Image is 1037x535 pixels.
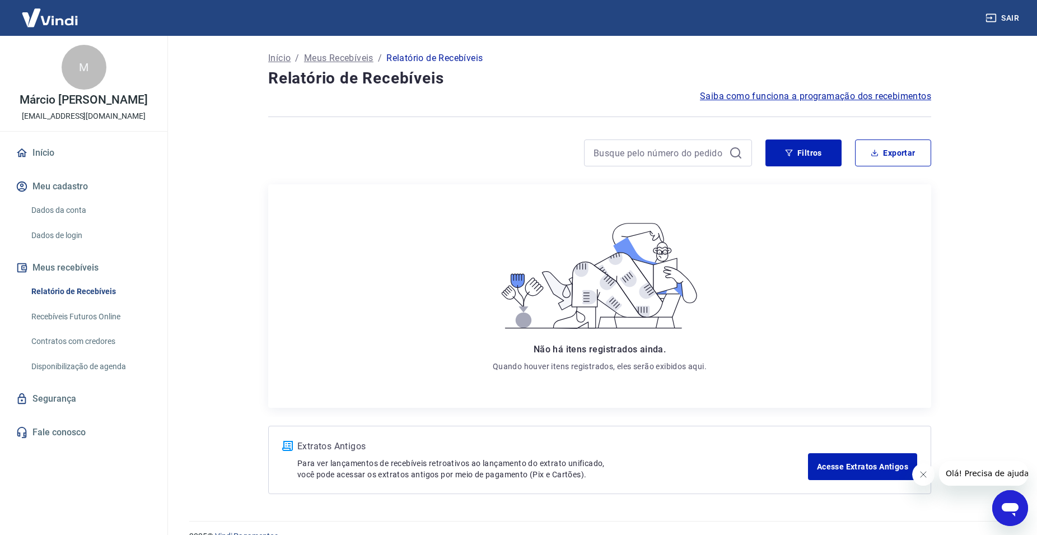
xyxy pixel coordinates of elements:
a: Relatório de Recebíveis [27,280,154,303]
a: Início [13,141,154,165]
a: Dados da conta [27,199,154,222]
a: Fale conosco [13,420,154,445]
a: Saiba como funciona a programação dos recebimentos [700,90,931,103]
a: Contratos com credores [27,330,154,353]
a: Recebíveis Futuros Online [27,305,154,328]
p: Extratos Antigos [297,440,808,453]
iframe: Fechar mensagem [912,463,935,486]
img: ícone [282,441,293,451]
button: Sair [983,8,1024,29]
button: Exportar [855,139,931,166]
a: Meus Recebíveis [304,52,373,65]
img: Vindi [13,1,86,35]
iframe: Mensagem da empresa [939,461,1028,486]
button: Meu cadastro [13,174,154,199]
h4: Relatório de Recebíveis [268,67,931,90]
a: Segurança [13,387,154,411]
p: Márcio [PERSON_NAME] [20,94,148,106]
span: Não há itens registrados ainda. [534,344,666,355]
p: / [378,52,382,65]
span: Olá! Precisa de ajuda? [7,8,94,17]
iframe: Botão para abrir a janela de mensagens [992,490,1028,526]
p: Quando houver itens registrados, eles serão exibidos aqui. [493,361,707,372]
a: Disponibilização de agenda [27,355,154,378]
div: M [62,45,106,90]
button: Filtros [765,139,842,166]
button: Meus recebíveis [13,255,154,280]
p: Para ver lançamentos de recebíveis retroativos ao lançamento do extrato unificado, você pode aces... [297,458,808,480]
p: / [295,52,299,65]
a: Dados de login [27,224,154,247]
a: Início [268,52,291,65]
p: [EMAIL_ADDRESS][DOMAIN_NAME] [22,110,146,122]
input: Busque pelo número do pedido [594,145,725,161]
p: Relatório de Recebíveis [386,52,483,65]
a: Acesse Extratos Antigos [808,453,917,480]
